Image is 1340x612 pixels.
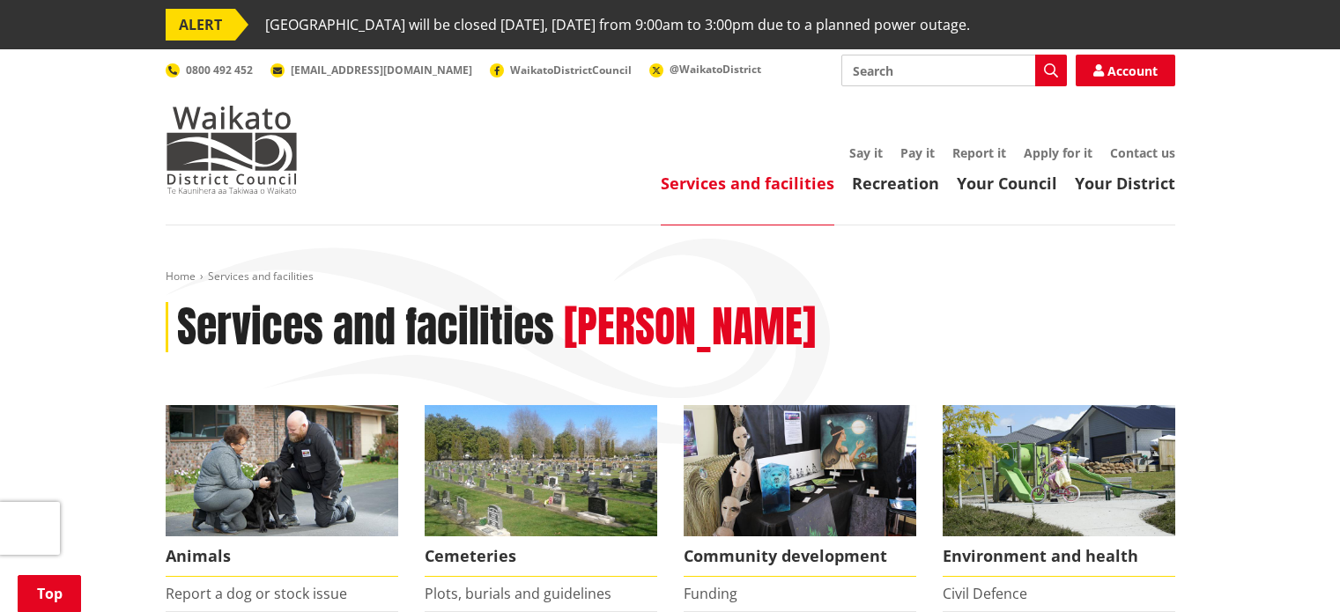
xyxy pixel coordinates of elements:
a: @WaikatoDistrict [649,62,761,77]
span: Environment and health [943,536,1175,577]
a: Civil Defence [943,584,1027,603]
a: New housing in Pokeno Environment and health [943,405,1175,577]
a: WaikatoDistrictCouncil [490,63,632,77]
nav: breadcrumb [166,269,1175,284]
span: @WaikatoDistrict [670,62,761,77]
img: Waikato District Council - Te Kaunihera aa Takiwaa o Waikato [166,106,298,194]
a: Top [18,575,81,612]
a: [EMAIL_ADDRESS][DOMAIN_NAME] [270,63,472,77]
img: Animal Control [166,405,398,536]
span: Cemeteries [425,536,657,577]
span: Community development [684,536,916,577]
span: [GEOGRAPHIC_DATA] will be closed [DATE], [DATE] from 9:00am to 3:00pm due to a planned power outage. [265,9,970,41]
span: [EMAIL_ADDRESS][DOMAIN_NAME] [291,63,472,77]
span: 0800 492 452 [186,63,253,77]
a: Services and facilities [661,173,834,194]
img: Matariki Travelling Suitcase Art Exhibition [684,405,916,536]
input: Search input [841,55,1067,86]
a: Report a dog or stock issue [166,584,347,603]
a: Contact us [1110,144,1175,161]
span: ALERT [166,9,235,41]
span: WaikatoDistrictCouncil [510,63,632,77]
a: Funding [684,584,737,603]
img: Huntly Cemetery [425,405,657,536]
h1: Services and facilities [177,302,554,353]
a: Account [1076,55,1175,86]
a: Plots, burials and guidelines [425,584,611,603]
a: Report it [952,144,1006,161]
span: Animals [166,536,398,577]
a: Recreation [852,173,939,194]
a: Matariki Travelling Suitcase Art Exhibition Community development [684,405,916,577]
a: 0800 492 452 [166,63,253,77]
a: Your Council [957,173,1057,194]
span: Services and facilities [208,269,314,284]
a: Home [166,269,196,284]
a: Your District [1075,173,1175,194]
a: Huntly Cemetery Cemeteries [425,405,657,577]
h2: [PERSON_NAME] [564,302,816,353]
a: Apply for it [1024,144,1092,161]
img: New housing in Pokeno [943,405,1175,536]
a: Say it [849,144,883,161]
a: Waikato District Council Animal Control team Animals [166,405,398,577]
a: Pay it [900,144,935,161]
